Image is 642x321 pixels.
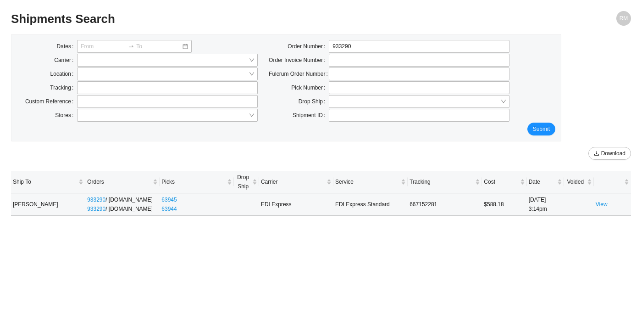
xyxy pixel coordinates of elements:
th: Cost sortable [482,171,526,193]
label: Fulcrum Order Number [269,68,329,80]
input: To [136,42,182,51]
th: undefined sortable [594,171,631,193]
div: / [DOMAIN_NAME] [87,195,158,204]
span: Cost [484,177,518,186]
label: Drop Ship [299,95,329,108]
input: From [81,42,126,51]
label: Stores [55,109,77,122]
span: Voided [566,177,585,186]
span: download [594,151,599,157]
span: RM [620,11,628,26]
h2: Shipments Search [11,11,476,27]
span: Carrier [261,177,325,186]
th: Orders sortable [85,171,160,193]
a: 63945 [161,197,177,203]
td: EDI Express [259,193,333,216]
label: Pick Number [291,81,329,94]
span: Download [601,149,625,158]
th: Date sortable [527,171,564,193]
td: 667152281 [408,193,482,216]
th: Tracking sortable [408,171,482,193]
button: downloadDownload [588,147,631,160]
th: Drop Ship sortable [234,171,259,193]
label: Tracking [50,81,77,94]
span: Submit [533,124,550,134]
span: Picks [161,177,225,186]
a: 63944 [161,206,177,212]
th: Carrier sortable [259,171,333,193]
div: / [DOMAIN_NAME] [87,204,158,214]
th: Picks sortable [160,171,234,193]
span: Date [529,177,555,186]
label: Shipment ID [293,109,329,122]
td: [DATE] 3:14pm [527,193,564,216]
a: View [596,201,608,208]
td: [PERSON_NAME] [11,193,85,216]
label: Order Invoice Number [269,54,329,67]
span: Drop Ship [236,173,250,191]
th: Service sortable [333,171,408,193]
label: Custom Reference [25,95,77,108]
label: Location [50,68,77,80]
td: $588.18 [482,193,526,216]
td: EDI Express Standard [333,193,408,216]
label: Carrier [54,54,77,67]
th: Ship To sortable [11,171,85,193]
span: Tracking [410,177,473,186]
label: Order Number [288,40,329,53]
button: Submit [527,123,555,135]
span: to [128,43,134,50]
th: Voided sortable [564,171,594,193]
span: swap-right [128,43,134,50]
label: Dates [57,40,77,53]
span: Ship To [13,177,77,186]
span: Orders [87,177,151,186]
span: Service [335,177,399,186]
a: 933290 [87,197,105,203]
a: 933290 [87,206,105,212]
